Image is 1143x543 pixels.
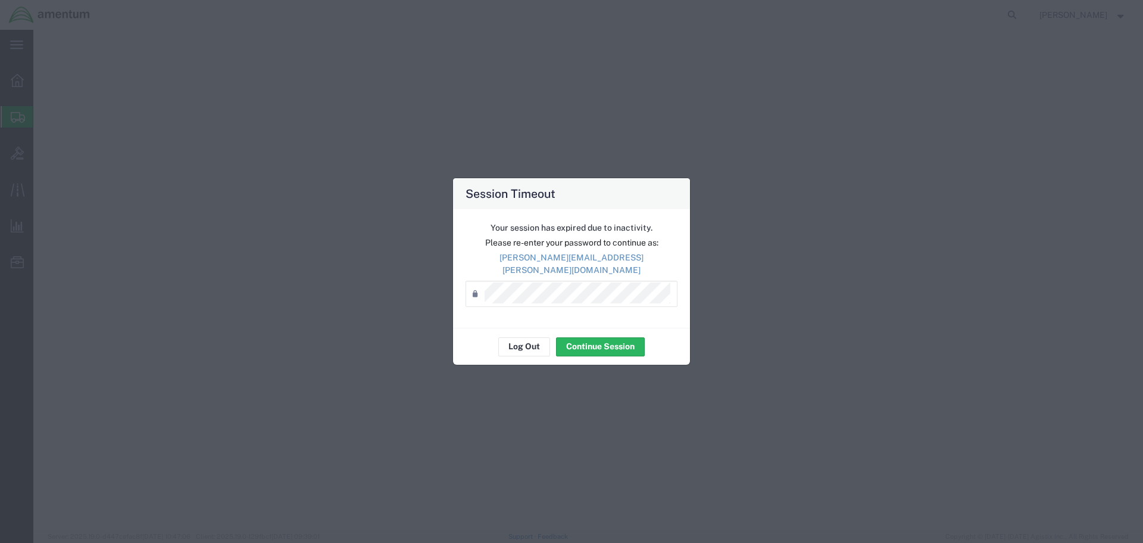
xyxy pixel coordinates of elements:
[466,252,677,277] p: [PERSON_NAME][EMAIL_ADDRESS][PERSON_NAME][DOMAIN_NAME]
[466,185,555,202] h4: Session Timeout
[498,337,550,356] button: Log Out
[466,222,677,234] p: Your session has expired due to inactivity.
[556,337,645,356] button: Continue Session
[466,237,677,249] p: Please re-enter your password to continue as:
